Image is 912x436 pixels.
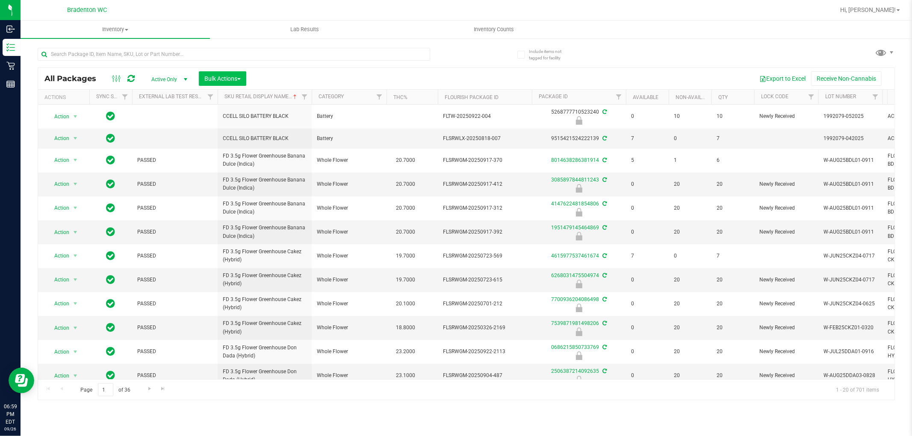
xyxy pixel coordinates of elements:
span: select [70,226,81,238]
a: 0686215850733769 [551,344,599,350]
p: 09/26 [4,426,17,432]
span: FD 3.5g Flower Greenhouse Cakez (Hybrid) [223,248,307,264]
span: FLSRWLX-20250818-007 [443,135,527,143]
span: FD 3.5g Flower Greenhouse Don Dada (Hybrid) [223,344,307,360]
iframe: Resource center [9,368,34,393]
a: Filter [372,90,387,104]
span: 20 [674,300,706,308]
span: 20 [717,180,749,188]
span: Whole Flower [317,324,381,332]
span: 0 [674,135,706,143]
span: Sync from Compliance System [601,344,607,350]
span: 20 [674,180,706,188]
span: 20 [717,348,749,356]
span: CCELL SILO BATTERY BLACK [223,135,307,143]
span: Newly Received [759,324,813,332]
span: Whole Flower [317,348,381,356]
span: FLSRWGM-20250917-370 [443,156,527,164]
span: CCELL SILO BATTERY BLACK [223,112,307,120]
span: FD 3.5g Flower Greenhouse Don Dada (Hybrid) [223,368,307,384]
span: 0 [631,300,664,308]
button: Bulk Actions [199,71,246,86]
div: Newly Received [531,351,627,360]
span: In Sync [106,178,115,190]
input: Search Package ID, Item Name, SKU, Lot or Part Number... [38,48,430,61]
span: PASSED [137,348,213,356]
span: FLSRWGM-20250917-392 [443,228,527,236]
span: 23.1000 [392,369,419,382]
span: Whole Flower [317,156,381,164]
span: 0 [631,348,664,356]
a: Filter [612,90,626,104]
span: 1 [674,156,706,164]
span: Newly Received [759,180,813,188]
span: 20 [674,228,706,236]
button: Export to Excel [754,71,811,86]
span: 6 [717,156,749,164]
p: 06:59 PM EDT [4,403,17,426]
span: Sync from Compliance System [601,272,607,278]
span: W-JUN25CKZ04-0717 [823,252,877,260]
span: 7 [717,252,749,260]
span: Action [47,370,70,382]
span: Sync from Compliance System [601,135,607,141]
span: FLSRWGM-20250326-2169 [443,324,527,332]
span: FD 3.5g Flower Greenhouse Banana Dulce (Indica) [223,152,307,168]
span: Sync from Compliance System [601,296,607,302]
span: Newly Received [759,112,813,120]
span: All Packages [44,74,105,83]
span: 20 [674,372,706,380]
a: Go to the last page [157,383,169,395]
span: In Sync [106,322,115,334]
span: Bradenton WC [68,6,107,14]
span: Action [47,322,70,334]
span: Newly Received [759,204,813,212]
span: 1992079-042025 [823,135,877,143]
span: Sync from Compliance System [601,253,607,259]
span: Page of 36 [73,383,138,396]
span: select [70,111,81,123]
span: Action [47,226,70,238]
span: PASSED [137,228,213,236]
span: PASSED [137,156,213,164]
a: 1951479145464869 [551,225,599,231]
span: 0 [631,112,664,120]
span: FD 3.5g Flower Greenhouse Banana Dulce (Indica) [223,224,307,240]
span: FLSRWGM-20250701-212 [443,300,527,308]
span: select [70,346,81,358]
div: Newly Received [531,304,627,312]
span: 0 [631,204,664,212]
a: 6268031475504974 [551,272,599,278]
a: 7700936204086498 [551,296,599,302]
span: 20 [674,324,706,332]
a: Filter [118,90,132,104]
a: External Lab Test Result [139,94,206,99]
span: 19.7000 [392,274,419,286]
span: 20 [717,372,749,380]
a: Go to the next page [143,383,156,395]
span: Whole Flower [317,228,381,236]
span: In Sync [106,369,115,381]
span: PASSED [137,252,213,260]
span: Include items not tagged for facility [529,48,572,61]
span: FLTW-20250922-004 [443,112,527,120]
span: select [70,132,81,144]
a: 7539871981498206 [551,320,599,326]
inline-svg: Reports [6,80,15,88]
a: Inventory [21,20,210,38]
span: 10 [674,112,706,120]
span: 0 [674,252,706,260]
span: PASSED [137,300,213,308]
span: Newly Received [759,300,813,308]
span: PASSED [137,204,213,212]
a: Sku Retail Display Name [224,94,298,99]
span: 7 [631,135,664,143]
span: 20 [674,204,706,212]
span: 20.7000 [392,178,419,190]
span: Newly Received [759,276,813,284]
span: 1992079-052025 [823,112,877,120]
a: Lot Number [825,94,856,99]
a: 3085897844811243 [551,177,599,183]
span: Whole Flower [317,276,381,284]
span: 19.7000 [392,250,419,262]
